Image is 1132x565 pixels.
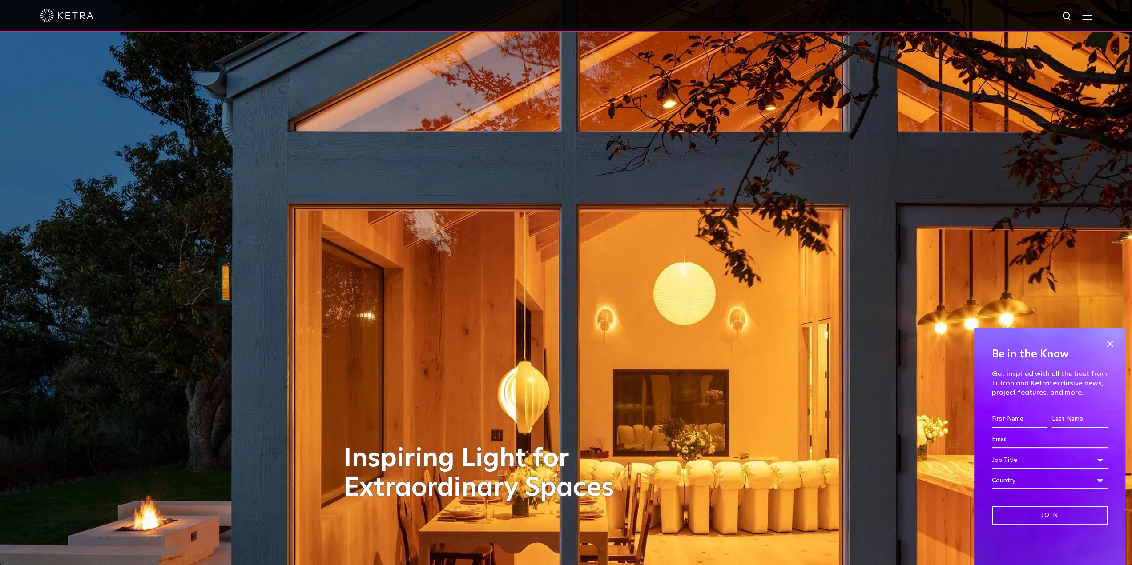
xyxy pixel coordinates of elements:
h1: Inspiring Light for Extraordinary Spaces [344,444,633,503]
img: search icon [1062,11,1073,22]
input: Last Name [1052,411,1108,428]
div: Country [992,472,1108,489]
img: ketra-logo-2019-white [40,9,93,22]
img: Hamburger%20Nav.svg [1082,11,1092,20]
input: First Name [992,411,1047,428]
h4: Be in the Know [992,346,1108,363]
div: Job Title [992,452,1108,469]
input: Join [992,506,1108,525]
input: Email [992,431,1108,448]
p: Get inspired with all the best from Lutron and Ketra: exclusive news, project features, and more. [992,369,1108,397]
